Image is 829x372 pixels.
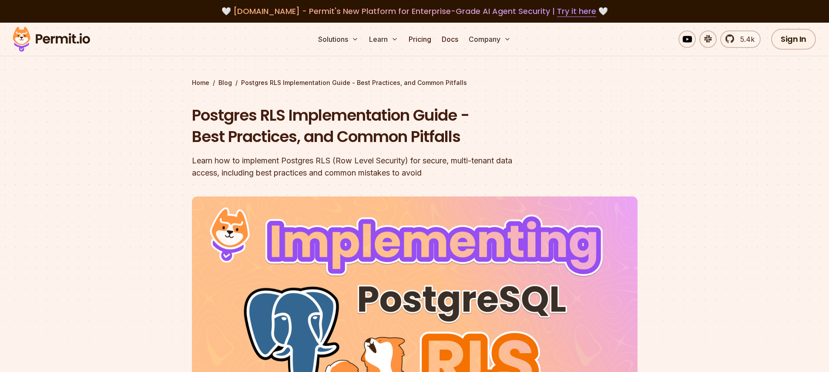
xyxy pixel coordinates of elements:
[438,30,462,48] a: Docs
[771,29,816,50] a: Sign In
[192,155,526,179] div: Learn how to implement Postgres RLS (Row Level Security) for secure, multi-tenant data access, in...
[557,6,596,17] a: Try it here
[720,30,761,48] a: 5.4k
[192,105,526,148] h1: Postgres RLS Implementation Guide - Best Practices, and Common Pitfalls
[315,30,362,48] button: Solutions
[233,6,596,17] span: [DOMAIN_NAME] - Permit's New Platform for Enterprise-Grade AI Agent Security |
[9,24,94,54] img: Permit logo
[192,78,638,87] div: / /
[366,30,402,48] button: Learn
[465,30,514,48] button: Company
[405,30,435,48] a: Pricing
[218,78,232,87] a: Blog
[735,34,755,44] span: 5.4k
[21,5,808,17] div: 🤍 🤍
[192,78,209,87] a: Home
